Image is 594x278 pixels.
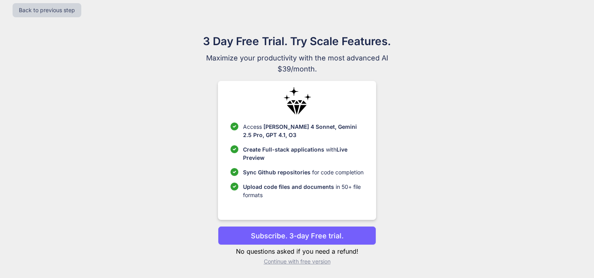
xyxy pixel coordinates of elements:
[230,145,238,153] img: checklist
[218,258,376,265] p: Continue with free version
[243,123,357,138] span: [PERSON_NAME] 4 Sonnet, Gemini 2.5 Pro, GPT 4.1, O3
[230,123,238,130] img: checklist
[230,168,238,176] img: checklist
[243,123,364,139] p: Access
[243,169,311,176] span: Sync Github repositories
[230,183,238,190] img: checklist
[165,33,429,49] h1: 3 Day Free Trial. Try Scale Features.
[243,146,326,153] span: Create Full-stack applications
[218,247,376,256] p: No questions asked if you need a refund!
[165,53,429,64] span: Maximize your productivity with the most advanced AI
[243,183,334,190] span: Upload code files and documents
[243,183,364,199] p: in 50+ file formats
[243,145,364,162] p: with
[251,230,344,241] p: Subscribe. 3-day Free trial.
[165,64,429,75] span: $39/month.
[13,3,81,17] button: Back to previous step
[218,226,376,245] button: Subscribe. 3-day Free trial.
[243,168,364,176] p: for code completion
